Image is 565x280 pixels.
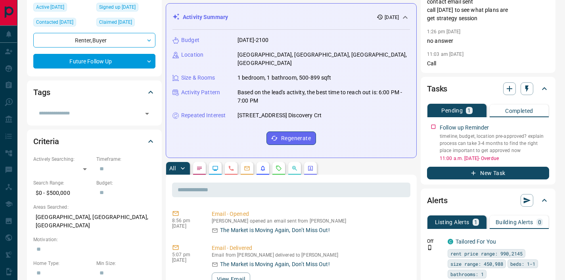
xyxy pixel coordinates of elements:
p: Budget [181,36,199,44]
p: Location [181,51,203,59]
p: Areas Searched: [33,204,155,211]
span: beds: 1-1 [510,260,535,268]
span: Contacted [DATE] [36,18,73,26]
div: Tue Jul 08 2025 [33,3,92,14]
p: Budget: [96,179,155,187]
p: 1:26 pm [DATE] [427,29,461,34]
p: [DATE] [385,14,399,21]
div: Tue Jun 16 2020 [96,3,155,14]
p: [DATE]-2100 [237,36,268,44]
div: Wed Jul 09 2025 [96,18,155,29]
svg: Emails [244,165,250,171]
div: Tasks [427,79,549,98]
p: [GEOGRAPHIC_DATA], [GEOGRAPHIC_DATA], [GEOGRAPHIC_DATA], [GEOGRAPHIC_DATA] [237,51,410,67]
p: timeline, budget, location pre-approved? explain process can take 3-4 months to find the right pl... [440,133,549,154]
p: Home Type: [33,260,92,267]
h2: Tags [33,86,50,99]
svg: Listing Alerts [260,165,266,171]
p: Actively Searching: [33,156,92,163]
p: Search Range: [33,179,92,187]
p: Timeframe: [96,156,155,163]
p: Motivation: [33,236,155,243]
svg: Requests [276,165,282,171]
p: The Market is Moving Again, Don’t Miss Out! [220,226,330,234]
p: All [169,166,176,171]
div: condos.ca [448,239,453,244]
p: Based on the lead's activity, the best time to reach out is: 6:00 PM - 7:00 PM [237,88,410,105]
p: Off [427,238,443,245]
button: Regenerate [266,131,316,145]
span: size range: 450,988 [450,260,503,268]
div: Alerts [427,191,549,210]
svg: Push Notification Only [427,245,433,250]
button: New Task [427,167,549,179]
svg: Calls [228,165,234,171]
p: 11:00 a.m. [DATE] - Overdue [440,155,549,162]
p: [DATE] [172,223,200,229]
a: Tailored For You [456,238,496,245]
svg: Agent Actions [307,165,314,171]
svg: Lead Browsing Activity [212,165,218,171]
p: Building Alerts [496,219,533,225]
p: Repeated Interest [181,111,226,120]
button: Open [142,108,153,119]
p: Activity Pattern [181,88,220,97]
div: Criteria [33,132,155,151]
p: Pending [441,108,463,113]
span: Claimed [DATE] [99,18,132,26]
h2: Tasks [427,82,447,95]
p: $0 - $500,000 [33,187,92,200]
p: 1 [474,219,477,225]
span: bathrooms: 1 [450,270,484,278]
h2: Alerts [427,194,448,207]
p: The Market is Moving Again, Don’t Miss Out! [220,260,330,269]
div: Wed Jul 09 2025 [33,18,92,29]
p: Min Size: [96,260,155,267]
p: Email - Delivered [212,244,407,252]
p: 5:07 pm [172,252,200,257]
p: Email from [PERSON_NAME] delivered to [PERSON_NAME] [212,252,407,258]
p: 8:56 pm [172,218,200,223]
p: Completed [505,108,533,114]
div: Tags [33,83,155,102]
p: Email - Opened [212,210,407,218]
p: no answer [427,37,549,45]
p: [STREET_ADDRESS] Discovery Crt [237,111,322,120]
p: Size & Rooms [181,74,215,82]
p: 0 [538,219,541,225]
svg: Opportunities [291,165,298,171]
div: Renter , Buyer [33,33,155,48]
p: [PERSON_NAME] opened an email sent from [PERSON_NAME] [212,218,407,224]
span: Signed up [DATE] [99,3,136,11]
svg: Notes [196,165,203,171]
p: 1 [467,108,471,113]
p: 11:03 am [DATE] [427,51,463,57]
p: [DATE] [172,257,200,263]
span: Active [DATE] [36,3,64,11]
p: [GEOGRAPHIC_DATA], [GEOGRAPHIC_DATA], [GEOGRAPHIC_DATA] [33,211,155,232]
p: Listing Alerts [435,219,469,225]
p: Call [427,59,549,68]
div: Future Follow Up [33,54,155,69]
p: Activity Summary [183,13,228,21]
h2: Criteria [33,135,59,148]
p: Follow up Reminder [440,124,489,132]
span: rent price range: 990,2145 [450,250,523,257]
p: 1 bedroom, 1 bathroom, 500-899 sqft [237,74,331,82]
div: Activity Summary[DATE] [172,10,410,25]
